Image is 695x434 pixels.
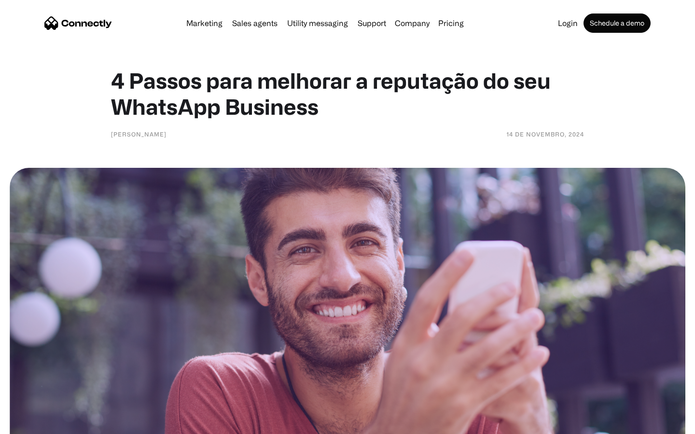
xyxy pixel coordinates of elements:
[44,16,112,30] a: home
[228,19,281,27] a: Sales agents
[354,19,390,27] a: Support
[283,19,352,27] a: Utility messaging
[111,68,584,120] h1: 4 Passos para melhorar a reputação do seu WhatsApp Business
[395,16,430,30] div: Company
[434,19,468,27] a: Pricing
[554,19,582,27] a: Login
[506,129,584,139] div: 14 de novembro, 2024
[19,417,58,431] ul: Language list
[10,417,58,431] aside: Language selected: English
[182,19,226,27] a: Marketing
[111,129,167,139] div: [PERSON_NAME]
[392,16,432,30] div: Company
[584,14,651,33] a: Schedule a demo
